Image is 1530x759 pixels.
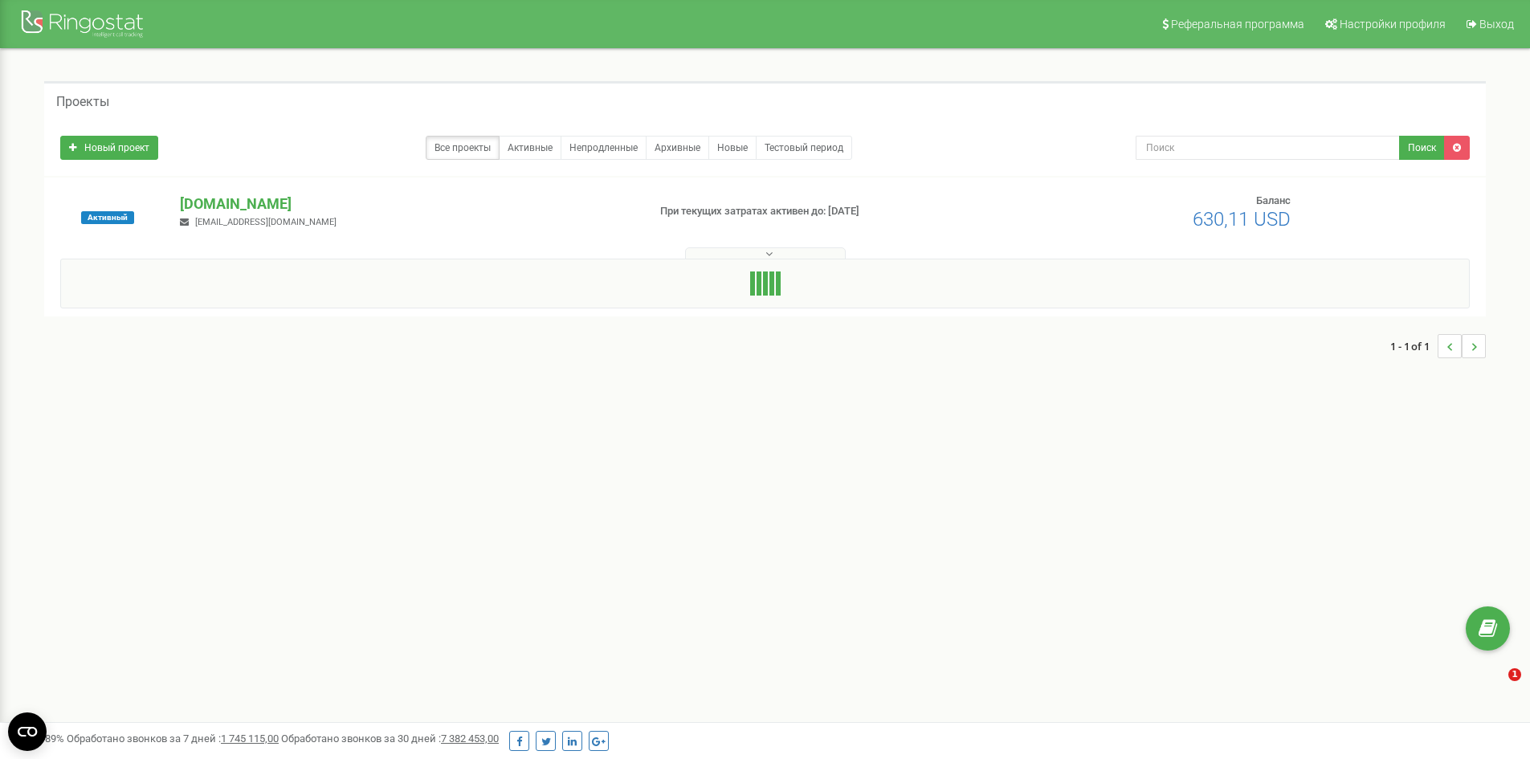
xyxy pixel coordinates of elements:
[56,95,109,109] h5: Проекты
[561,136,647,160] a: Непродленные
[1479,18,1514,31] span: Выход
[708,136,757,160] a: Новые
[1171,18,1304,31] span: Реферальная программа
[8,712,47,751] button: Open CMP widget
[1340,18,1446,31] span: Настройки профиля
[1136,136,1400,160] input: Поиск
[426,136,500,160] a: Все проекты
[221,732,279,745] u: 1 745 115,00
[195,217,337,227] span: [EMAIL_ADDRESS][DOMAIN_NAME]
[1399,136,1445,160] button: Поиск
[60,136,158,160] a: Новый проект
[499,136,561,160] a: Активные
[1390,318,1486,374] nav: ...
[281,732,499,745] span: Обработано звонков за 30 дней :
[1475,668,1514,707] iframe: Intercom live chat
[660,204,994,219] p: При текущих затратах активен до: [DATE]
[1193,208,1291,231] span: 630,11 USD
[1508,668,1521,681] span: 1
[441,732,499,745] u: 7 382 453,00
[1256,194,1291,206] span: Баланс
[81,211,134,224] span: Активный
[1390,334,1438,358] span: 1 - 1 of 1
[67,732,279,745] span: Обработано звонков за 7 дней :
[180,194,634,214] p: [DOMAIN_NAME]
[646,136,709,160] a: Архивные
[756,136,852,160] a: Тестовый период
